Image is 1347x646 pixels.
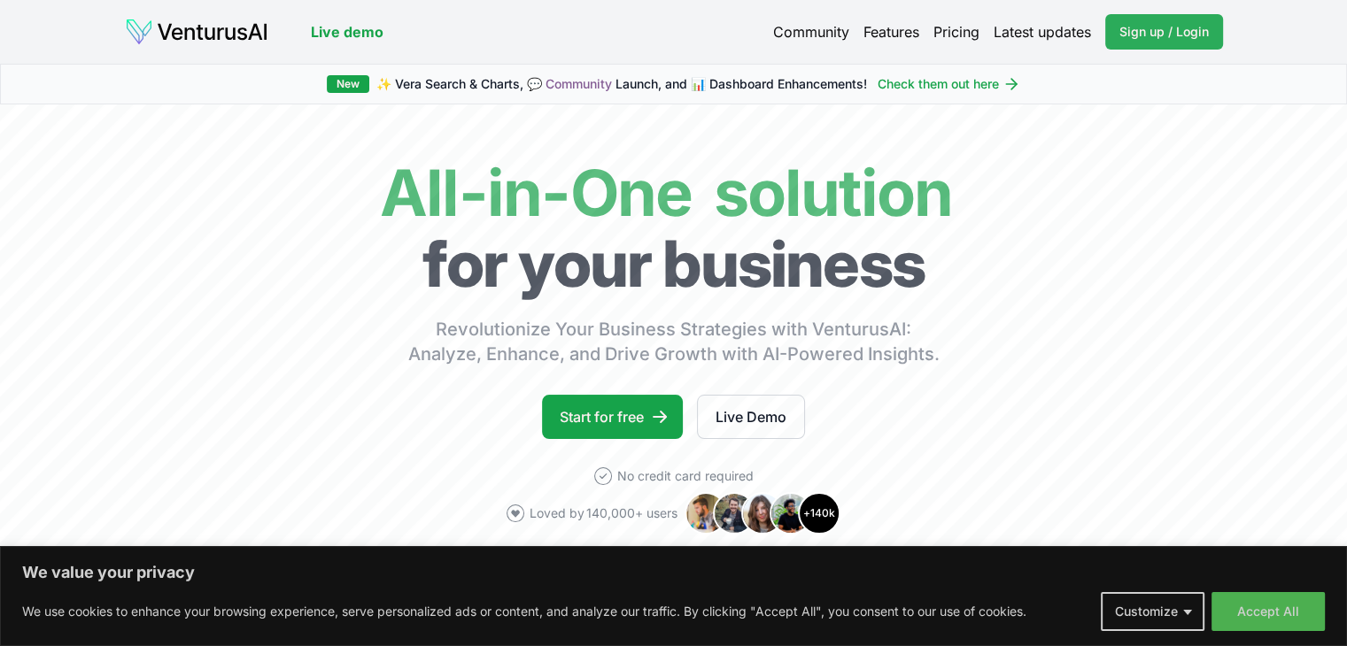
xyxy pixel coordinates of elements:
[376,75,867,93] span: ✨ Vera Search & Charts, 💬 Launch, and 📊 Dashboard Enhancements!
[770,492,812,534] img: Avatar 4
[1101,592,1204,631] button: Customize
[878,75,1020,93] a: Check them out here
[311,21,383,42] a: Live demo
[125,18,268,46] img: logo
[22,601,1026,622] p: We use cookies to enhance your browsing experience, serve personalized ads or content, and analyz...
[1105,14,1223,50] a: Sign up / Login
[542,395,683,439] a: Start for free
[327,75,369,93] div: New
[22,562,1325,583] p: We value your privacy
[863,21,919,42] a: Features
[773,21,849,42] a: Community
[1119,23,1209,41] span: Sign up / Login
[741,492,784,534] img: Avatar 3
[933,21,979,42] a: Pricing
[713,492,755,534] img: Avatar 2
[994,21,1091,42] a: Latest updates
[546,76,612,91] a: Community
[697,395,805,439] a: Live Demo
[685,492,727,534] img: Avatar 1
[1212,592,1325,631] button: Accept All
